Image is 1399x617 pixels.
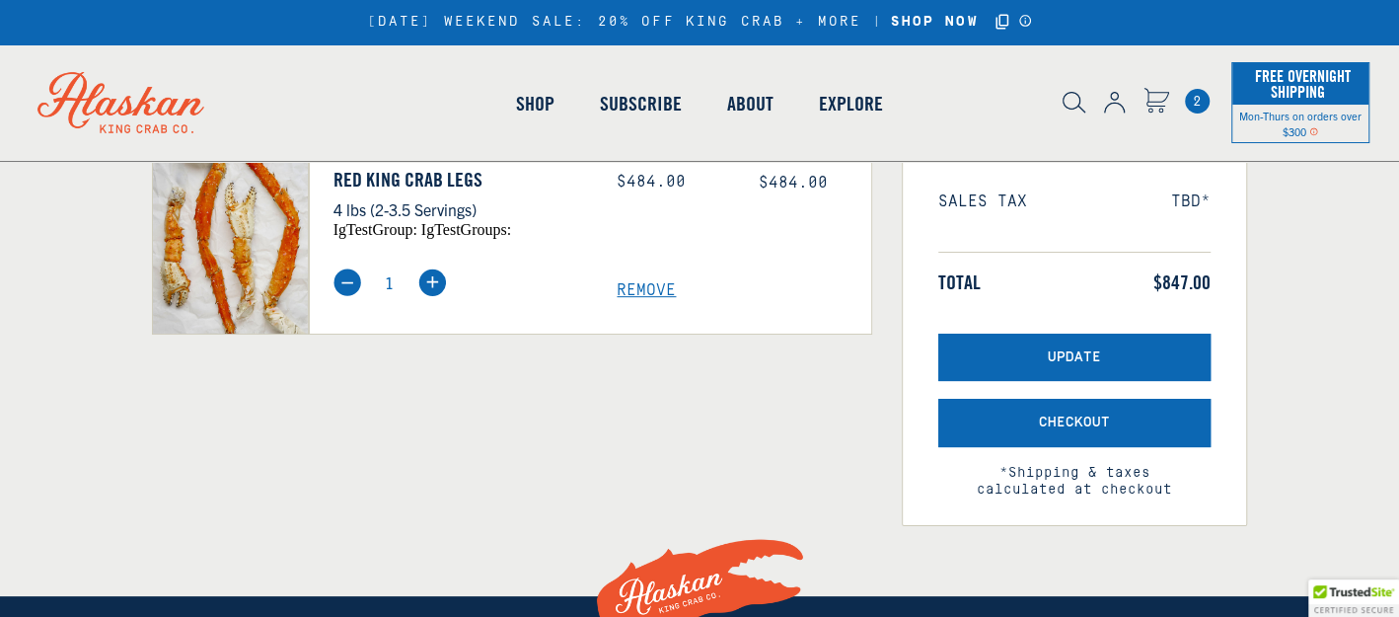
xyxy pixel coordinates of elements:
[333,269,361,296] img: minus
[617,173,729,192] div: $484.00
[1185,89,1210,114] span: 2
[418,269,446,296] img: plus
[1153,270,1211,294] span: $847.00
[883,14,985,31] a: SHOP NOW
[10,44,232,161] img: Alaskan King Crab Co. logo
[704,47,796,160] a: About
[1239,109,1362,138] span: Mon-Thurs on orders over $300
[493,47,577,160] a: Shop
[1308,579,1399,617] div: Trusted Site Badge
[890,14,978,30] strong: SHOP NOW
[1185,89,1210,114] a: Cart
[938,447,1211,499] span: *Shipping & taxes calculated at checkout
[938,270,981,294] span: Total
[796,47,906,160] a: Explore
[759,174,828,192] span: $484.00
[577,47,704,160] a: Subscribe
[1039,415,1110,431] span: Checkout
[1048,349,1101,366] span: Update
[617,281,871,300] a: Remove
[938,399,1211,447] button: Checkout
[333,221,417,238] span: igTestGroup:
[938,334,1211,382] button: Update
[1063,92,1085,114] img: search
[421,221,511,238] span: igTestGroups:
[1250,61,1351,107] span: Free Overnight Shipping
[153,134,308,334] img: Red King Crab Legs - 4 lbs (2-3.5 Servings)
[938,193,1027,211] span: Sales Tax
[1104,92,1125,114] img: account
[333,168,588,192] a: Red King Crab Legs
[366,11,1032,34] div: [DATE] WEEKEND SALE: 20% OFF KING CRAB + MORE |
[1143,88,1169,116] a: Cart
[1018,14,1033,28] a: Announcement Bar Modal
[1309,124,1318,138] span: Shipping Notice Icon
[333,196,588,222] p: 4 lbs (2-3.5 Servings)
